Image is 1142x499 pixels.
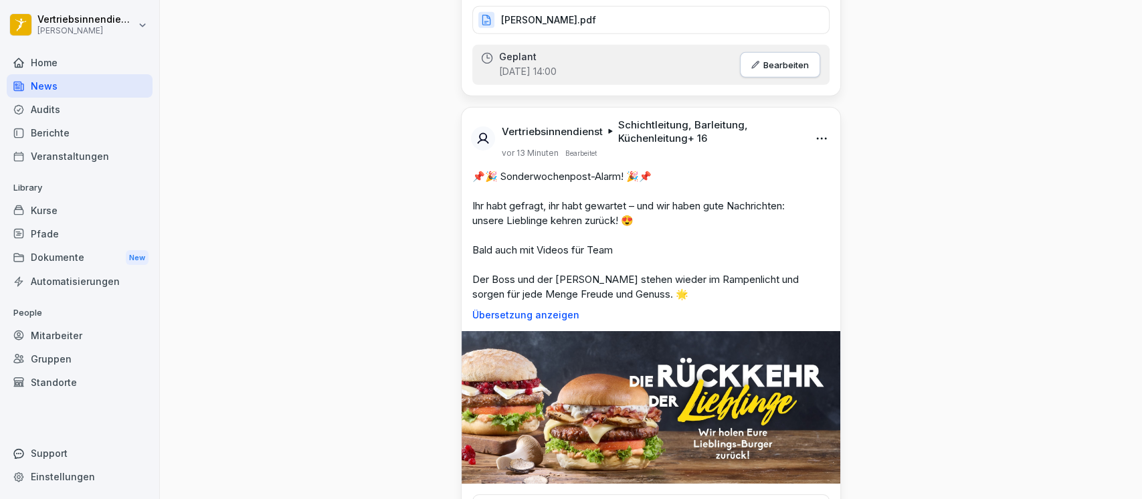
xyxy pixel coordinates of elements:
a: [PERSON_NAME].pdf [472,17,830,31]
p: Bearbeitet [565,148,597,159]
img: q0f2603b6vyi63eg9xk2j2z6.png [462,331,840,484]
p: 📌🎉 Sonderwochenpost-Alarm! 🎉📌 Ihr habt gefragt, ihr habt gewartet – und wir haben gute Nachrichte... [472,169,830,302]
p: [PERSON_NAME] [37,26,135,35]
p: vor 13 Minuten [502,148,559,159]
a: Kurse [7,199,153,222]
p: [PERSON_NAME].pdf [501,13,596,27]
a: Einstellungen [7,465,153,488]
p: Geplant [499,52,537,62]
a: Mitarbeiter [7,324,153,347]
a: DokumenteNew [7,245,153,270]
a: Standorte [7,371,153,394]
p: Vertriebsinnendienst [502,125,603,138]
a: Home [7,51,153,74]
p: Übersetzung anzeigen [472,310,830,320]
a: Veranstaltungen [7,144,153,168]
p: Bearbeiten [763,60,809,70]
a: Berichte [7,121,153,144]
button: Bearbeiten [740,52,820,78]
div: Support [7,441,153,465]
p: People [7,302,153,324]
p: Library [7,177,153,199]
a: Automatisierungen [7,270,153,293]
a: News [7,74,153,98]
div: Dokumente [7,245,153,270]
a: Gruppen [7,347,153,371]
p: Vertriebsinnendienst [37,14,135,25]
div: New [126,250,149,266]
p: [DATE] 14:00 [499,65,557,78]
a: Pfade [7,222,153,245]
p: Schichtleitung, Barleitung, Küchenleitung + 16 [618,118,799,145]
a: Audits [7,98,153,121]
